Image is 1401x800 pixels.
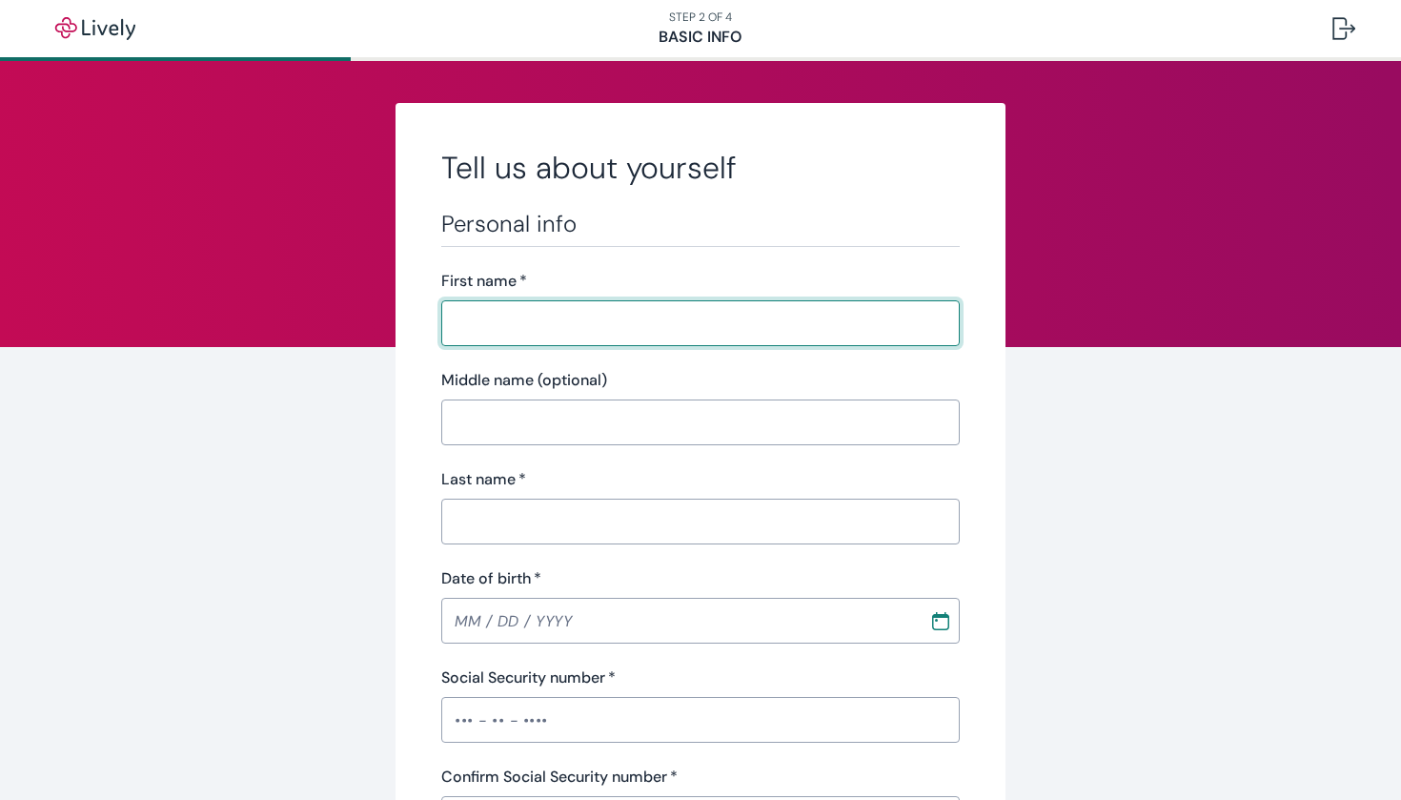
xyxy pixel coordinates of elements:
[924,604,958,638] button: Choose date
[441,369,607,392] label: Middle name (optional)
[441,468,526,491] label: Last name
[441,567,541,590] label: Date of birth
[441,270,527,293] label: First name
[441,766,678,789] label: Confirm Social Security number
[1317,6,1371,51] button: Log out
[441,210,960,238] h3: Personal info
[931,611,950,630] svg: Calendar
[441,701,960,739] input: ••• - •• - ••••
[441,667,616,689] label: Social Security number
[42,17,149,40] img: Lively
[441,602,916,640] input: MM / DD / YYYY
[441,149,960,187] h2: Tell us about yourself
